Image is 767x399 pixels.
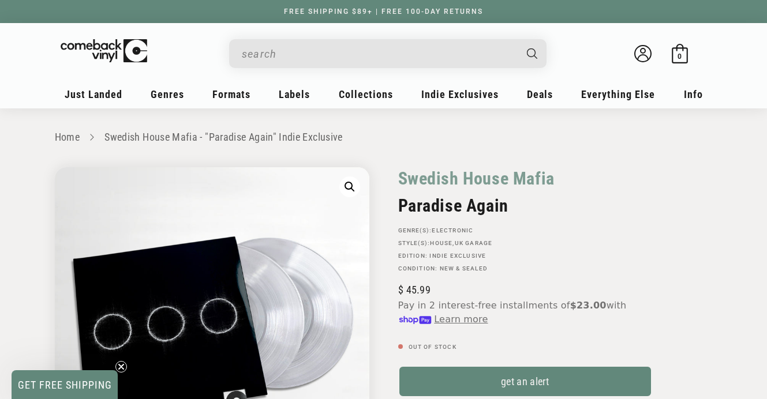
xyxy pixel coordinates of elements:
[242,42,515,66] input: When autocomplete results are available use up and down arrows to review and enter to select
[398,366,652,397] a: get an alert
[104,131,342,143] a: Swedish House Mafia - "Paradise Again" Indie Exclusive
[279,88,310,100] span: Labels
[517,39,548,68] button: Search
[272,7,495,16] a: FREE SHIPPING $89+ | FREE 100-DAY RETURNS
[678,52,682,61] span: 0
[65,88,122,100] span: Just Landed
[398,284,403,296] span: $
[455,240,493,246] a: UK Garage
[398,167,555,190] a: Swedish House Mafia
[527,88,553,100] span: Deals
[430,240,452,246] a: House
[12,370,118,399] div: GET FREE SHIPPINGClose teaser
[398,344,652,351] p: Out of stock
[55,131,80,143] a: Home
[398,284,431,296] span: 45.99
[581,88,655,100] span: Everything Else
[421,88,499,100] span: Indie Exclusives
[398,195,652,216] h2: Paradise Again
[398,265,652,272] p: Condition: New & Sealed
[115,361,127,372] button: Close teaser
[55,129,713,146] nav: breadcrumbs
[151,88,184,100] span: Genres
[429,253,486,259] a: Indie Exclusive
[339,88,393,100] span: Collections
[18,379,112,391] span: GET FREE SHIPPING
[432,227,473,234] a: Electronic
[212,88,250,100] span: Formats
[398,253,652,259] p: Edition:
[398,240,652,247] p: STYLE(S): ,
[229,39,547,68] div: Search
[684,88,703,100] span: Info
[398,227,652,234] p: GENRE(S):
